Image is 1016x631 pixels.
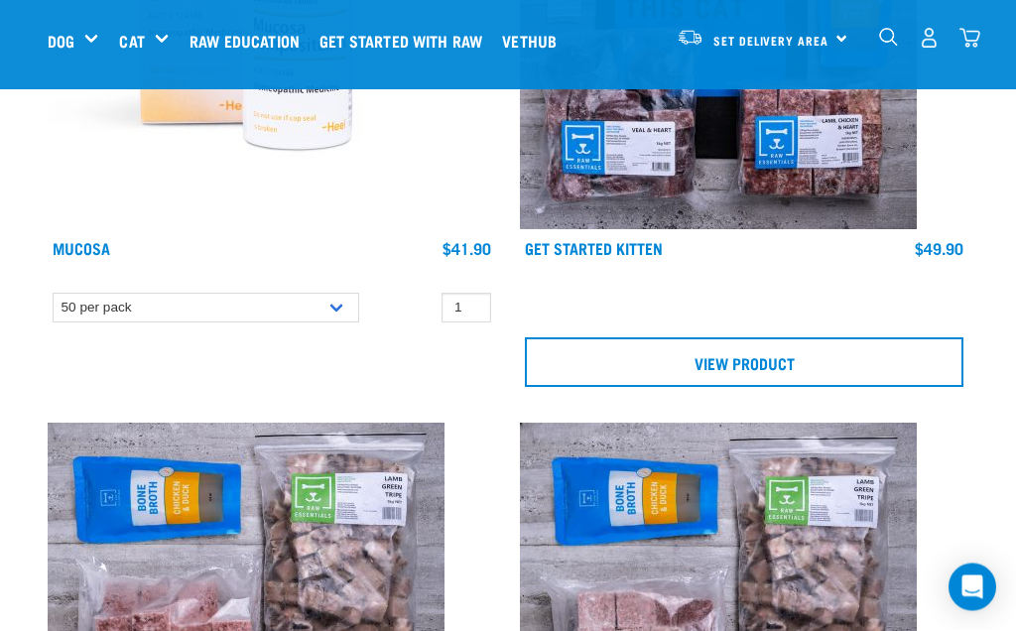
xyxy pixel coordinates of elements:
img: home-icon-1@2x.png [879,28,898,47]
img: user.png [919,28,940,49]
a: Dog [48,29,74,53]
a: Mucosa [53,244,110,253]
a: Get started with Raw [315,1,497,80]
a: Raw Education [185,1,315,80]
a: Get Started Kitten [525,244,663,253]
div: $41.90 [443,240,491,258]
a: View Product [525,338,963,388]
img: van-moving.png [677,29,703,47]
input: 1 [442,294,491,324]
img: home-icon@2x.png [959,28,980,49]
span: Set Delivery Area [713,37,828,44]
a: Vethub [497,1,571,80]
div: Open Intercom Messenger [949,564,996,611]
div: $49.90 [915,240,963,258]
a: Cat [119,29,144,53]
